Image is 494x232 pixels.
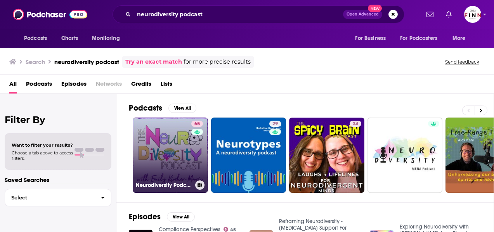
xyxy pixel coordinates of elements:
[19,31,57,46] button: open menu
[289,118,364,193] a: 34
[61,78,87,93] a: Episodes
[92,33,120,44] span: Monitoring
[26,78,52,93] a: Podcasts
[343,10,382,19] button: Open AdvancedNew
[96,78,122,93] span: Networks
[272,120,278,128] span: 29
[347,12,379,16] span: Open Advanced
[24,33,47,44] span: Podcasts
[12,142,73,148] span: Want to filter your results?
[5,195,95,200] span: Select
[353,120,358,128] span: 34
[464,6,481,23] span: Logged in as FINNMadison
[129,103,196,113] a: PodcastsView All
[464,6,481,23] img: User Profile
[443,59,482,65] button: Send feedback
[423,8,437,21] a: Show notifications dropdown
[224,227,236,232] a: 45
[26,58,45,66] h3: Search
[400,33,437,44] span: For Podcasters
[134,8,343,21] input: Search podcasts, credits, & more...
[61,33,78,44] span: Charts
[54,58,119,66] h3: neurodiversity podcast
[194,120,200,128] span: 65
[129,103,162,113] h2: Podcasts
[168,104,196,113] button: View All
[230,228,236,232] span: 45
[167,212,195,222] button: View All
[184,57,251,66] span: for more precise results
[464,6,481,23] button: Show profile menu
[350,31,395,46] button: open menu
[113,5,404,23] div: Search podcasts, credits, & more...
[131,78,151,93] a: Credits
[368,5,382,12] span: New
[443,8,455,21] a: Show notifications dropdown
[161,78,172,93] a: Lists
[447,31,475,46] button: open menu
[5,189,111,206] button: Select
[136,182,192,189] h3: Neurodiversity Podcast
[5,114,111,125] h2: Filter By
[56,31,83,46] a: Charts
[211,118,286,193] a: 29
[129,212,161,222] h2: Episodes
[355,33,386,44] span: For Business
[129,212,195,222] a: EpisodesView All
[350,121,361,127] a: 34
[191,121,203,127] a: 65
[87,31,130,46] button: open menu
[12,150,73,161] span: Choose a tab above to access filters.
[269,121,281,127] a: 29
[395,31,449,46] button: open menu
[9,78,17,93] a: All
[5,176,111,184] p: Saved Searches
[133,118,208,193] a: 65Neurodiversity Podcast
[13,7,87,22] img: Podchaser - Follow, Share and Rate Podcasts
[125,57,182,66] a: Try an exact match
[452,33,466,44] span: More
